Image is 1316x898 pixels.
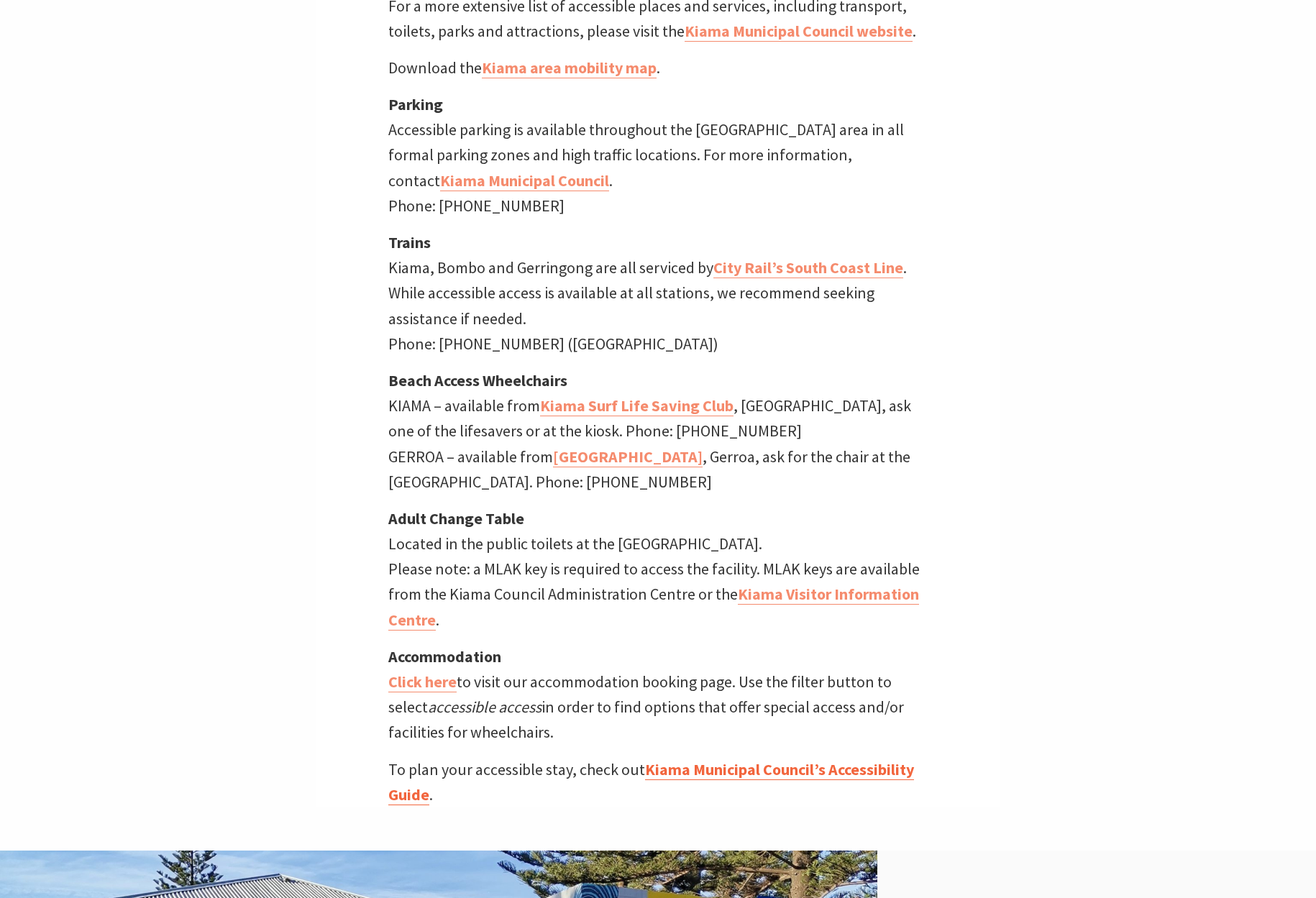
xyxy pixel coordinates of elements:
em: accessible access [428,697,542,717]
strong: Adult Change Table [388,508,524,528]
a: Kiama Municipal Council website [685,21,913,42]
a: Kiama Municipal Council’s Accessibility Guide [388,759,914,805]
p: Accessible parking is available throughout the [GEOGRAPHIC_DATA] area in all formal parking zones... [388,92,928,219]
p: Located in the public toilets at the [GEOGRAPHIC_DATA]. Please note: a MLAK key is required to ac... [388,506,928,633]
p: Download the . [388,55,928,81]
p: To plan your accessible stay, check out . [388,757,928,807]
p: Kiama, Bombo and Gerringong are all serviced by . While accessible access is available at all sta... [388,230,928,357]
strong: Parking [388,94,443,114]
a: Kiama Visitor Information Centre [388,584,919,630]
a: Kiama Municipal Council [440,170,609,191]
a: Kiama Surf Life Saving Club [540,395,734,416]
strong: Trains [388,232,431,252]
a: Click here [388,672,457,692]
strong: Beach Access Wheelchairs [388,370,567,390]
a: [GEOGRAPHIC_DATA] [553,446,703,467]
p: to visit our accommodation booking page. Use the filter button to select in order to find options... [388,644,928,746]
a: Kiama area mobility map [482,58,657,78]
b: Accommodation [388,646,501,666]
a: City Rail’s South Coast Line [713,257,903,278]
p: KIAMA – available from , [GEOGRAPHIC_DATA], ask one of the lifesavers or at the kiosk. Phone: [PH... [388,368,928,495]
